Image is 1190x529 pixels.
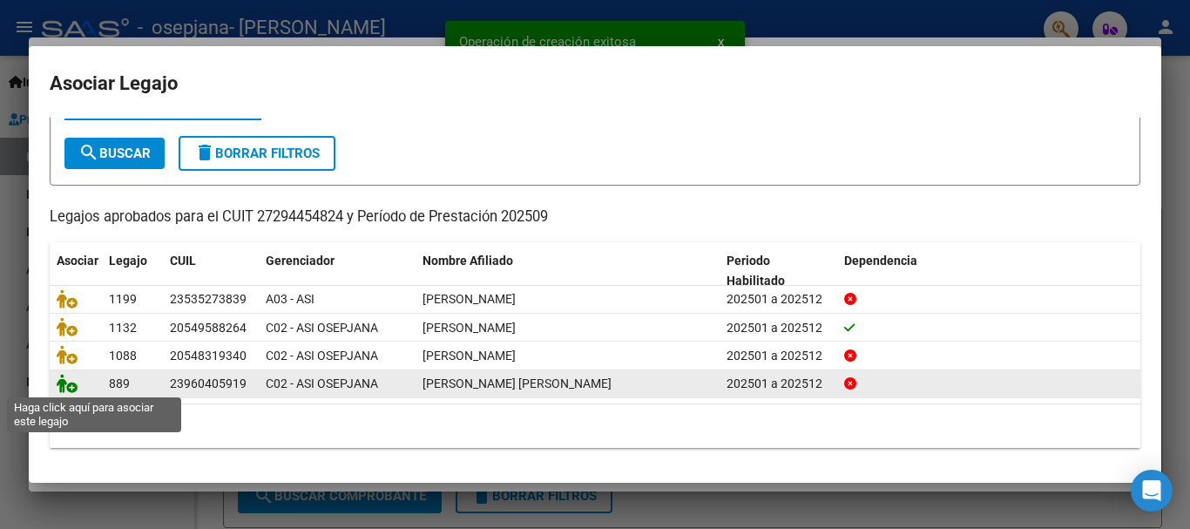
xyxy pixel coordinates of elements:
[727,346,830,366] div: 202501 a 202512
[727,318,830,338] div: 202501 a 202512
[423,292,516,306] span: ROLDAN JULIAN TOBIAS
[170,289,247,309] div: 23535273839
[102,242,163,300] datatable-header-cell: Legajo
[423,349,516,363] span: TOLOZA RAMIRO BENICIO
[50,404,1140,448] div: 4 registros
[78,146,151,161] span: Buscar
[423,376,612,390] span: DELGADO OJEDA LUIS FRANCISCO
[163,242,259,300] datatable-header-cell: CUIL
[266,376,378,390] span: C02 - ASI OSEPJANA
[416,242,720,300] datatable-header-cell: Nombre Afiliado
[727,254,785,288] span: Periodo Habilitado
[837,242,1141,300] datatable-header-cell: Dependencia
[727,289,830,309] div: 202501 a 202512
[1131,470,1173,512] div: Open Intercom Messenger
[109,376,130,390] span: 889
[423,254,513,268] span: Nombre Afiliado
[170,346,247,366] div: 20548319340
[109,321,137,335] span: 1132
[266,292,314,306] span: A03 - ASI
[109,349,137,363] span: 1088
[194,142,215,163] mat-icon: delete
[50,67,1140,100] h2: Asociar Legajo
[844,254,917,268] span: Dependencia
[194,146,320,161] span: Borrar Filtros
[170,318,247,338] div: 20549588264
[720,242,837,300] datatable-header-cell: Periodo Habilitado
[50,207,1140,228] p: Legajos aprobados para el CUIT 27294454824 y Período de Prestación 202509
[64,138,165,169] button: Buscar
[109,292,137,306] span: 1199
[266,349,378,363] span: C02 - ASI OSEPJANA
[423,321,516,335] span: SUARES BASTIAN RODRIGO
[50,242,102,300] datatable-header-cell: Asociar
[78,142,99,163] mat-icon: search
[266,254,335,268] span: Gerenciador
[170,374,247,394] div: 23960405919
[259,242,416,300] datatable-header-cell: Gerenciador
[727,374,830,394] div: 202501 a 202512
[179,136,335,171] button: Borrar Filtros
[170,254,196,268] span: CUIL
[109,254,147,268] span: Legajo
[266,321,378,335] span: C02 - ASI OSEPJANA
[57,254,98,268] span: Asociar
